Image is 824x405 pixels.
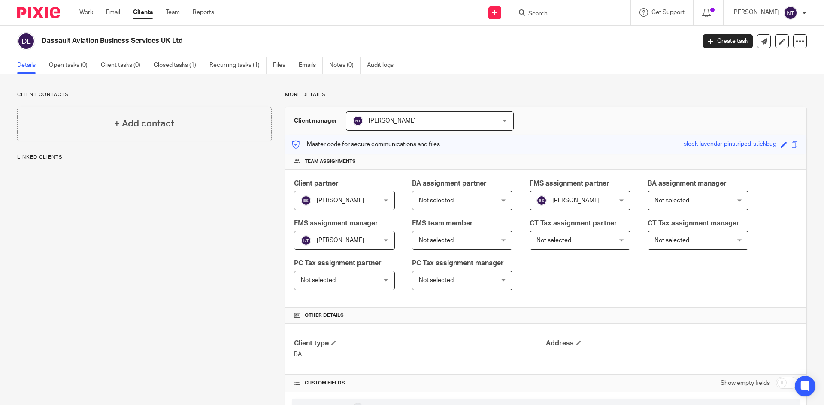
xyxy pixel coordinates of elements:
span: Get Support [651,9,685,15]
span: Not selected [654,198,689,204]
span: CT Tax assignment partner [530,220,617,227]
span: PC Tax assignment manager [412,260,504,267]
p: BA [294,350,546,359]
p: [PERSON_NAME] [732,8,779,17]
span: Not selected [301,277,336,283]
a: Emails [299,57,323,74]
span: CT Tax assignment manager [648,220,739,227]
img: svg%3E [536,195,547,206]
h3: Client manager [294,117,337,125]
span: Not selected [419,277,454,283]
span: [PERSON_NAME] [369,118,416,124]
img: svg%3E [353,116,363,126]
h4: + Add contact [114,117,174,130]
label: Show empty fields [721,379,770,387]
p: Linked clients [17,154,272,161]
a: Client tasks (0) [101,57,147,74]
span: [PERSON_NAME] [317,237,364,243]
h2: Dassault Aviation Business Services UK Ltd [42,36,560,45]
div: sleek-lavendar-pinstriped-stickbug [684,140,776,150]
span: [PERSON_NAME] [317,198,364,204]
img: Pixie [17,7,60,18]
span: FMS team member [412,220,473,227]
a: Open tasks (0) [49,57,94,74]
span: Team assignments [305,158,356,165]
a: Details [17,57,42,74]
span: FMS assignment partner [530,180,609,187]
a: Audit logs [367,57,400,74]
p: Client contacts [17,91,272,98]
a: Team [166,8,180,17]
span: Not selected [419,237,454,243]
span: BA assignment manager [648,180,727,187]
a: Closed tasks (1) [154,57,203,74]
h4: CUSTOM FIELDS [294,380,546,387]
span: PC Tax assignment partner [294,260,382,267]
h4: Address [546,339,798,348]
img: svg%3E [301,195,311,206]
p: Master code for secure communications and files [292,140,440,149]
span: Client partner [294,180,339,187]
h4: Client type [294,339,546,348]
span: [PERSON_NAME] [552,198,600,204]
span: BA assignment partner [412,180,487,187]
a: Reports [193,8,214,17]
img: svg%3E [784,6,797,20]
p: More details [285,91,807,98]
a: Work [79,8,93,17]
a: Notes (0) [329,57,360,74]
span: FMS assignment manager [294,220,378,227]
input: Search [527,10,605,18]
span: Other details [305,312,344,319]
a: Clients [133,8,153,17]
img: svg%3E [17,32,35,50]
a: Recurring tasks (1) [209,57,267,74]
a: Email [106,8,120,17]
span: Not selected [419,198,454,204]
img: svg%3E [301,235,311,246]
span: Not selected [654,237,689,243]
a: Create task [703,34,753,48]
span: Not selected [536,237,571,243]
a: Files [273,57,292,74]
